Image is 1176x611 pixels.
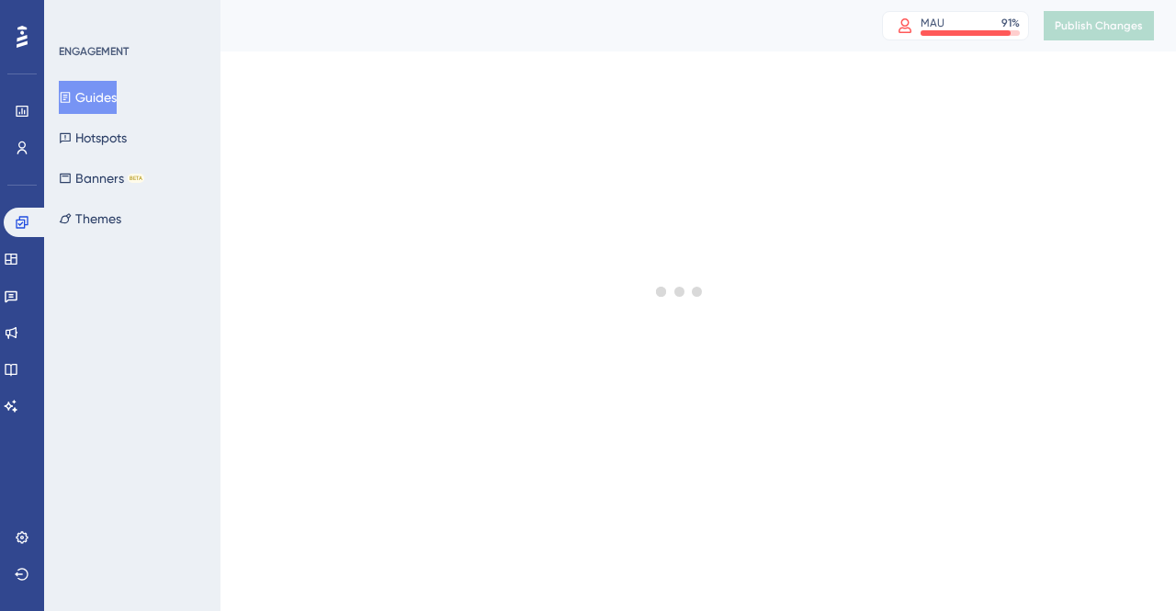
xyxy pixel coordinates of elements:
[59,44,129,59] div: ENGAGEMENT
[1044,11,1154,40] button: Publish Changes
[59,202,121,235] button: Themes
[128,174,144,183] div: BETA
[1055,18,1143,33] span: Publish Changes
[59,121,127,154] button: Hotspots
[59,81,117,114] button: Guides
[921,16,944,30] div: MAU
[1001,16,1020,30] div: 91 %
[59,162,144,195] button: BannersBETA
